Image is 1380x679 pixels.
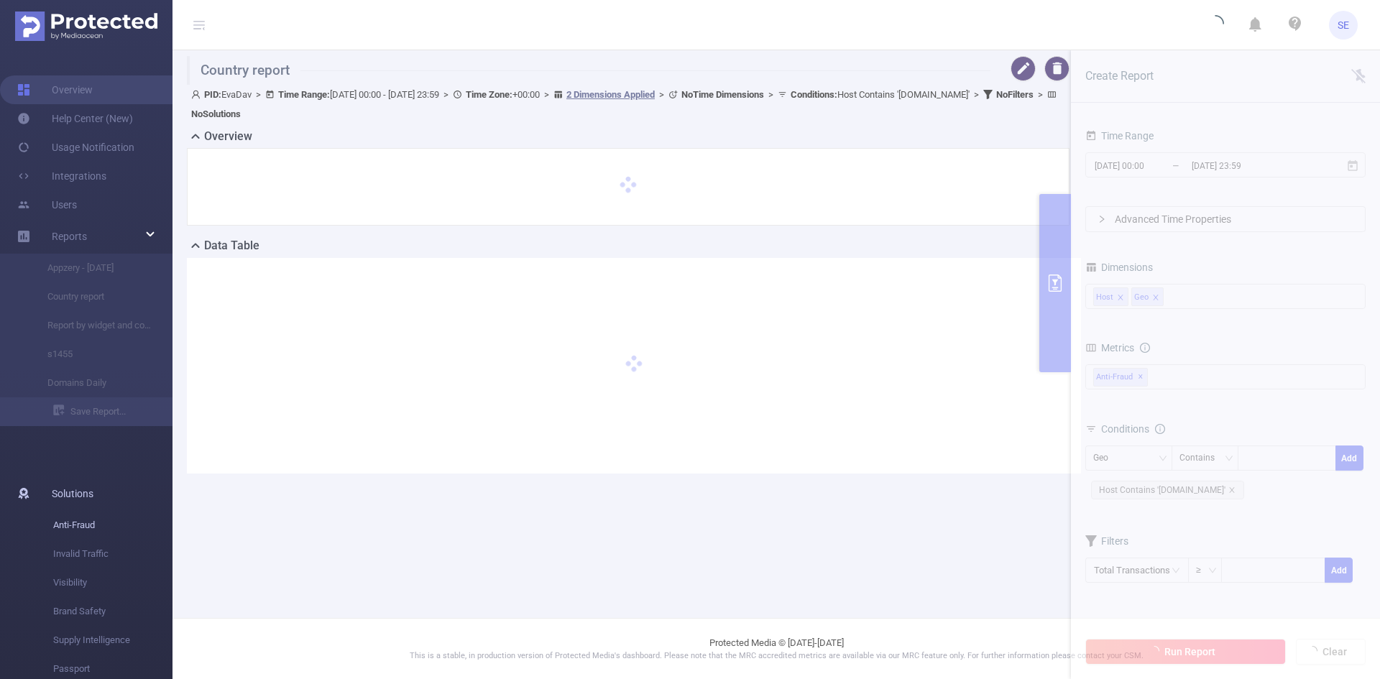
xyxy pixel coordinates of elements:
[764,89,778,100] span: >
[17,162,106,190] a: Integrations
[566,89,655,100] u: 2 Dimensions Applied
[1034,89,1047,100] span: >
[17,190,77,219] a: Users
[52,479,93,508] span: Solutions
[681,89,764,100] b: No Time Dimensions
[17,75,93,104] a: Overview
[1338,11,1349,40] span: SE
[1207,15,1224,35] i: icon: loading
[208,650,1344,662] p: This is a stable, in production version of Protected Media's dashboard. Please note that the MRC ...
[53,626,172,655] span: Supply Intelligence
[970,89,983,100] span: >
[17,133,134,162] a: Usage Notification
[191,89,1060,119] span: EvaDav [DATE] 00:00 - [DATE] 23:59 +00:00
[466,89,512,100] b: Time Zone:
[540,89,553,100] span: >
[204,128,252,145] h2: Overview
[17,104,133,133] a: Help Center (New)
[53,568,172,597] span: Visibility
[996,89,1034,100] b: No Filters
[15,11,157,41] img: Protected Media
[53,511,172,540] span: Anti-Fraud
[655,89,668,100] span: >
[53,597,172,626] span: Brand Safety
[252,89,265,100] span: >
[204,237,259,254] h2: Data Table
[204,89,221,100] b: PID:
[439,89,453,100] span: >
[791,89,837,100] b: Conditions :
[172,618,1380,679] footer: Protected Media © [DATE]-[DATE]
[791,89,970,100] span: Host Contains '[DOMAIN_NAME]'
[53,540,172,568] span: Invalid Traffic
[52,222,87,251] a: Reports
[191,108,241,119] b: No Solutions
[191,90,204,99] i: icon: user
[52,231,87,242] span: Reports
[187,56,990,85] h1: Country report
[278,89,330,100] b: Time Range:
